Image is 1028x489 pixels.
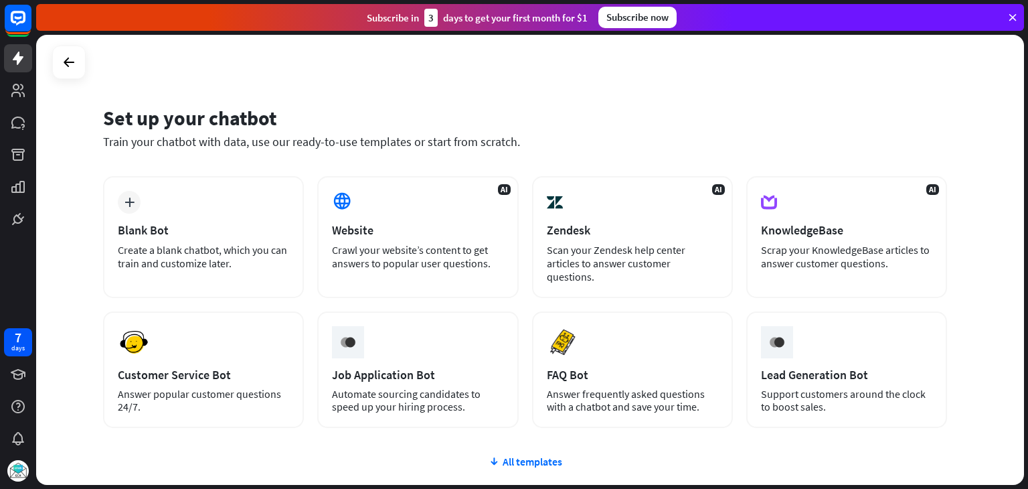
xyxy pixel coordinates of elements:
a: 7 days [4,328,32,356]
div: days [11,344,25,353]
div: Subscribe in days to get your first month for $1 [367,9,588,27]
div: Subscribe now [598,7,677,28]
div: 7 [15,332,21,344]
div: 3 [424,9,438,27]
